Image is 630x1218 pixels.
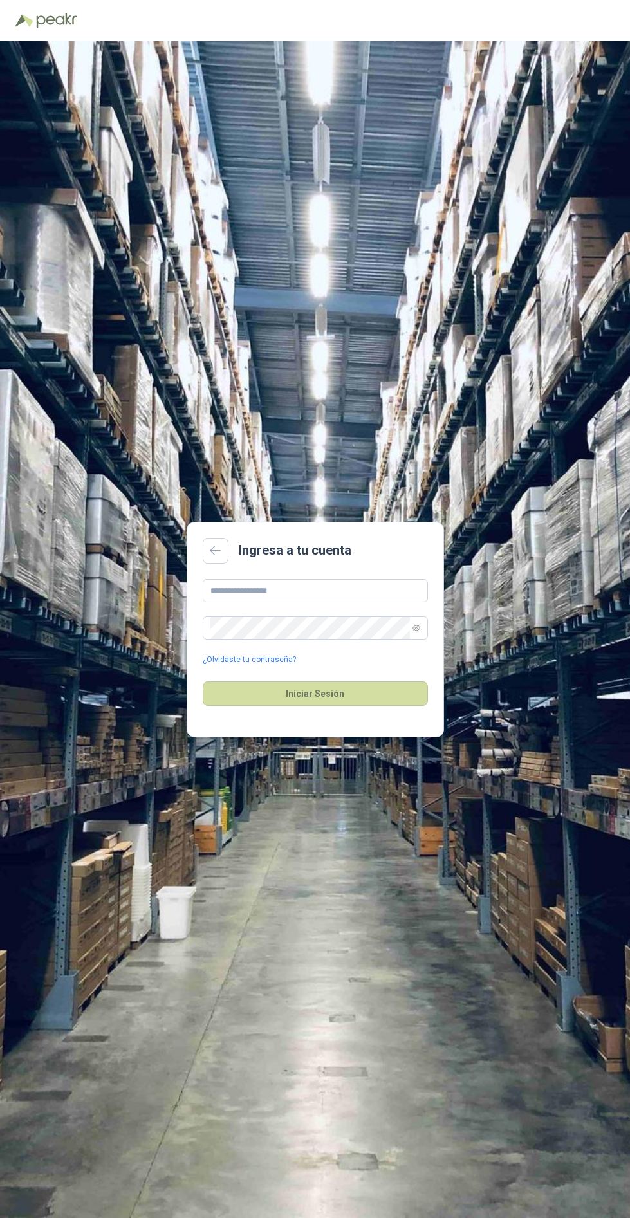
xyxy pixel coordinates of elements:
[239,540,351,560] h2: Ingresa a tu cuenta
[412,624,420,632] span: eye-invisible
[15,14,33,27] img: Logo
[203,654,296,666] a: ¿Olvidaste tu contraseña?
[36,13,77,28] img: Peakr
[203,681,428,706] button: Iniciar Sesión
